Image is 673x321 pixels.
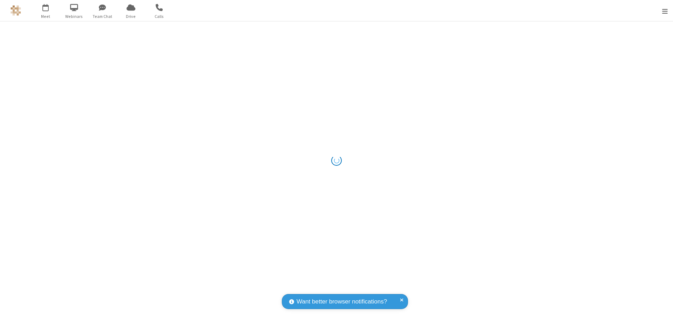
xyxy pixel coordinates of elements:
[89,13,116,20] span: Team Chat
[118,13,144,20] span: Drive
[33,13,59,20] span: Meet
[61,13,87,20] span: Webinars
[11,5,21,16] img: QA Selenium DO NOT DELETE OR CHANGE
[146,13,172,20] span: Calls
[297,297,387,306] span: Want better browser notifications?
